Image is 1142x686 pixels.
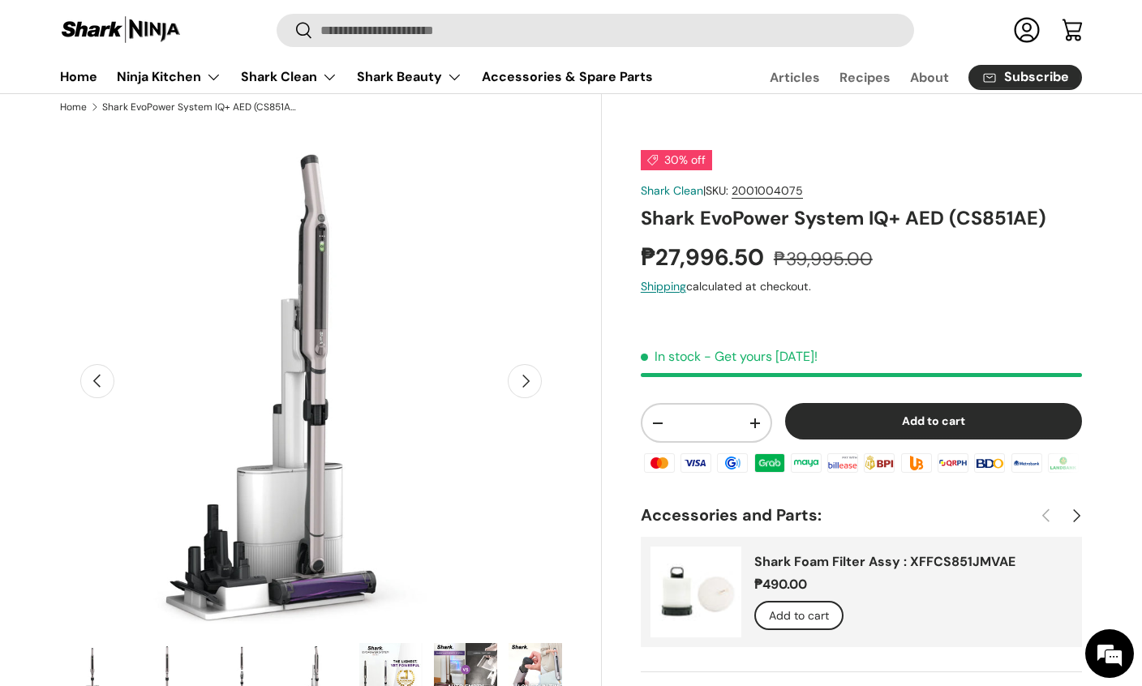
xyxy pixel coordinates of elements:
[107,61,231,93] summary: Ninja Kitchen
[839,62,891,93] a: Recipes
[703,183,803,199] span: |
[482,61,653,92] a: Accessories & Spare Parts
[641,348,701,365] span: In stock
[60,100,602,114] nav: Breadcrumbs
[641,150,712,170] span: 30% off
[899,451,934,475] img: ubp
[731,61,1082,93] nav: Secondary
[266,8,305,47] div: Minimize live chat window
[1045,451,1081,475] img: landbank
[754,601,844,631] button: Add to cart
[94,204,224,368] span: We're online!
[8,443,309,499] textarea: Type your message and hit 'Enter'
[825,451,861,475] img: billease
[678,451,714,475] img: visa
[102,102,297,112] a: Shark EvoPower System IQ+ AED (CS851AE)
[935,451,971,475] img: qrph
[231,61,347,93] summary: Shark Clean
[788,451,824,475] img: maya
[910,62,949,93] a: About
[641,504,1032,527] h2: Accessories and Parts:
[60,15,182,46] img: Shark Ninja Philippines
[861,451,897,475] img: bpi
[60,61,653,93] nav: Primary
[715,451,750,475] img: gcash
[754,553,1015,570] a: Shark Foam Filter Assy : XFFCS851JMVAE
[752,451,788,475] img: grabpay
[641,242,768,272] strong: ₱27,996.50
[84,91,273,112] div: Chat with us now
[1004,71,1069,84] span: Subscribe
[770,62,820,93] a: Articles
[641,206,1082,231] h1: Shark EvoPower System IQ+ AED (CS851AE)
[642,451,677,475] img: master
[641,278,1082,295] div: calculated at checkout.
[347,61,472,93] summary: Shark Beauty
[785,403,1082,439] button: Add to cart
[704,348,818,365] p: - Get yours [DATE]!
[706,183,728,198] span: SKU:
[972,451,1007,475] img: bdo
[968,65,1082,90] a: Subscribe
[641,183,703,198] a: Shark Clean
[60,61,97,92] a: Home
[641,279,686,294] a: Shipping
[774,247,873,271] s: ₱39,995.00
[60,102,87,112] a: Home
[1008,451,1044,475] img: metrobank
